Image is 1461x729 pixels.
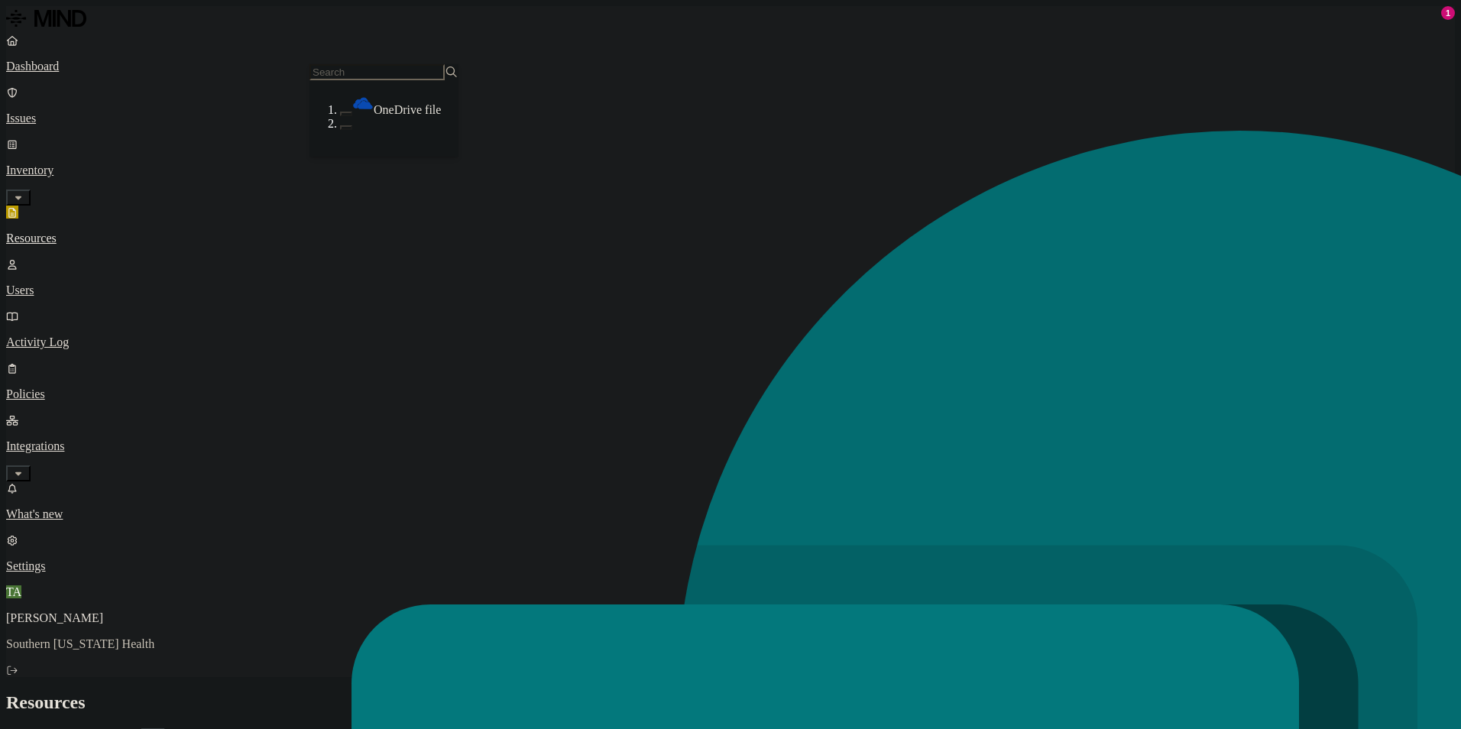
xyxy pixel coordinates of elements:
a: Dashboard [6,34,1455,73]
p: Users [6,283,1455,297]
a: Issues [6,86,1455,125]
a: Policies [6,361,1455,401]
p: Policies [6,387,1455,401]
p: Resources [6,232,1455,245]
a: Inventory [6,138,1455,203]
a: Integrations [6,413,1455,479]
h2: Resources [6,692,1455,713]
p: Dashboard [6,60,1455,73]
a: Resources [6,206,1455,245]
p: Southern [US_STATE] Health [6,637,1455,651]
span: TA [6,585,21,598]
div: 1 [1441,6,1455,20]
img: onedrive.svg [352,92,374,114]
p: Issues [6,112,1455,125]
span: OneDrive file [374,103,441,116]
p: Activity Log [6,335,1455,349]
img: MIND [6,6,86,31]
a: Activity Log [6,309,1455,349]
p: Settings [6,559,1455,573]
a: Settings [6,533,1455,573]
a: MIND [6,6,1455,34]
p: Integrations [6,439,1455,453]
p: Inventory [6,164,1455,177]
a: Users [6,258,1455,297]
p: What's new [6,507,1455,521]
a: What's new [6,481,1455,521]
input: Search [309,64,445,80]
